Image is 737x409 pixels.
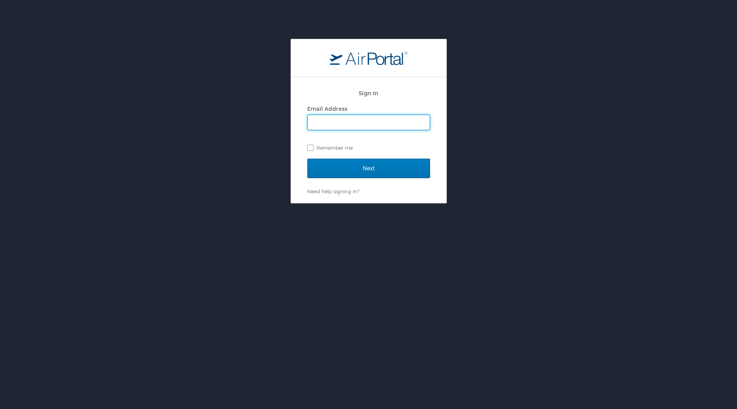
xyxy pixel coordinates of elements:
input: Next [307,159,430,178]
label: Email Address [307,105,347,112]
a: Need help signing in? [307,188,359,194]
label: Remember me [307,142,430,154]
h2: Sign In [307,89,430,98]
img: logo [330,51,408,65]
